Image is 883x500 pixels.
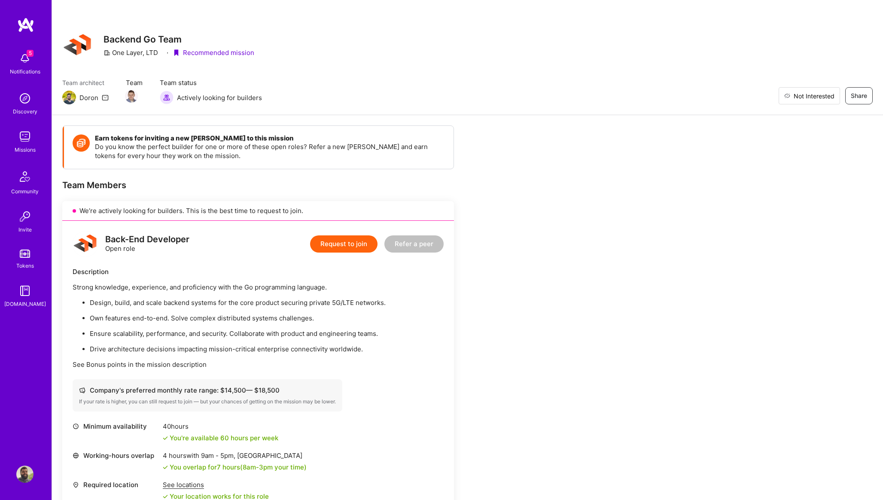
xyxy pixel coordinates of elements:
[62,201,454,221] div: We’re actively looking for builders. This is the best time to request to join.
[104,48,158,57] div: One Layer, LTD
[160,78,262,87] span: Team status
[15,145,36,154] div: Missions
[16,466,33,483] img: User Avatar
[160,91,174,104] img: Actively looking for builders
[73,452,79,459] i: icon World
[173,48,254,57] div: Recommended mission
[73,451,158,460] div: Working-hours overlap
[79,387,85,393] i: icon Cash
[10,67,40,76] div: Notifications
[170,463,307,472] div: You overlap for 7 hours ( your time)
[11,187,39,196] div: Community
[16,261,34,270] div: Tokens
[20,250,30,258] img: tokens
[95,134,445,142] h4: Earn tokens for inviting a new [PERSON_NAME] to this mission
[90,329,444,338] p: Ensure scalability, performance, and security. Collaborate with product and engineering teams.
[79,93,98,102] div: Doron
[4,299,46,308] div: [DOMAIN_NAME]
[104,49,110,56] i: icon CompanyGray
[163,433,278,442] div: You're available 60 hours per week
[173,49,180,56] i: icon PurpleRibbon
[73,422,158,431] div: Minimum availability
[14,466,36,483] a: User Avatar
[73,134,90,152] img: Token icon
[243,463,273,471] span: 8am - 3pm
[105,235,189,244] div: Back-End Developer
[73,482,79,488] i: icon Location
[73,423,79,430] i: icon Clock
[79,398,336,405] div: If your rate is higher, you can still request to join — but your chances of getting on the missio...
[90,314,444,323] p: Own features end-to-end. Solve complex distributed systems challenges.
[90,298,444,307] p: Design, build, and scale backend systems for the core product securing private 5G/LTE networks.
[125,90,138,103] img: Team Member Avatar
[384,235,444,253] button: Refer a peer
[15,166,35,187] img: Community
[79,386,336,395] div: Company's preferred monthly rate range: $ 14,500 — $ 18,500
[62,180,454,191] div: Team Members
[177,93,262,102] span: Actively looking for builders
[126,78,143,87] span: Team
[104,34,254,45] h3: Backend Go Team
[163,465,168,470] i: icon Check
[73,283,444,292] p: Strong knowledge, experience, and proficiency with the Go programming language.
[845,87,873,104] button: Share
[90,345,444,354] p: Drive architecture decisions impacting mission-critical enterprise connectivity worldwide.
[16,50,33,67] img: bell
[73,360,444,369] p: See Bonus points in the mission description
[16,128,33,145] img: teamwork
[199,451,237,460] span: 9am - 5pm ,
[310,235,378,253] button: Request to join
[102,94,109,101] i: icon Mail
[779,87,840,104] button: Not Interested
[73,267,444,276] div: Description
[16,208,33,225] img: Invite
[73,231,98,257] img: logo
[95,142,445,160] p: Do you know the perfect builder for one or more of these open roles? Refer a new [PERSON_NAME] an...
[163,480,269,489] div: See locations
[13,107,37,116] div: Discovery
[794,91,834,101] span: Not Interested
[167,48,168,57] div: ·
[163,451,307,460] div: 4 hours with [GEOGRAPHIC_DATA]
[163,422,278,431] div: 40 hours
[18,225,32,234] div: Invite
[62,30,93,61] img: Company Logo
[62,78,109,87] span: Team architect
[73,480,158,489] div: Required location
[16,282,33,299] img: guide book
[163,494,168,499] i: icon Check
[126,89,137,104] a: Team Member Avatar
[163,436,168,441] i: icon Check
[62,91,76,104] img: Team Architect
[27,50,33,57] span: 5
[17,17,34,33] img: logo
[784,93,790,99] i: icon EyeClosed
[851,91,867,100] span: Share
[16,90,33,107] img: discovery
[105,235,189,253] div: Open role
